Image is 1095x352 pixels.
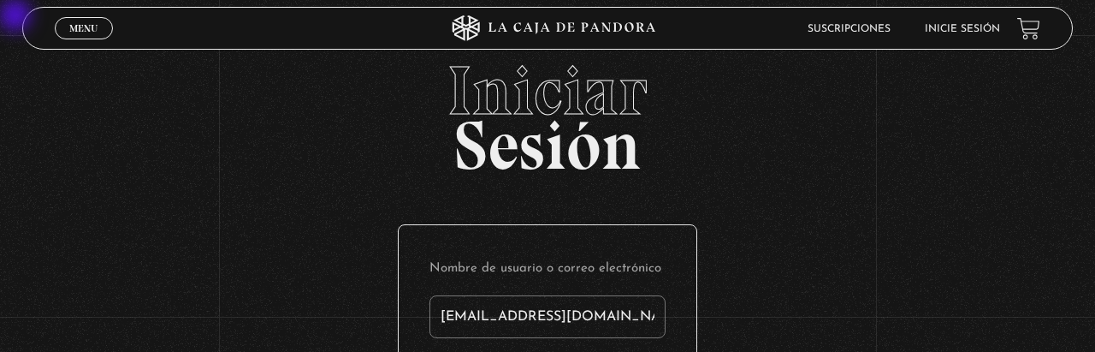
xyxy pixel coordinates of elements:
[22,57,1074,125] span: Iniciar
[925,24,1000,34] a: Inicie sesión
[1017,17,1040,40] a: View your shopping cart
[429,256,666,283] label: Nombre de usuario o correo electrónico
[64,38,104,50] span: Cerrar
[69,23,98,33] span: Menu
[22,57,1074,166] h2: Sesión
[808,24,891,34] a: Suscripciones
